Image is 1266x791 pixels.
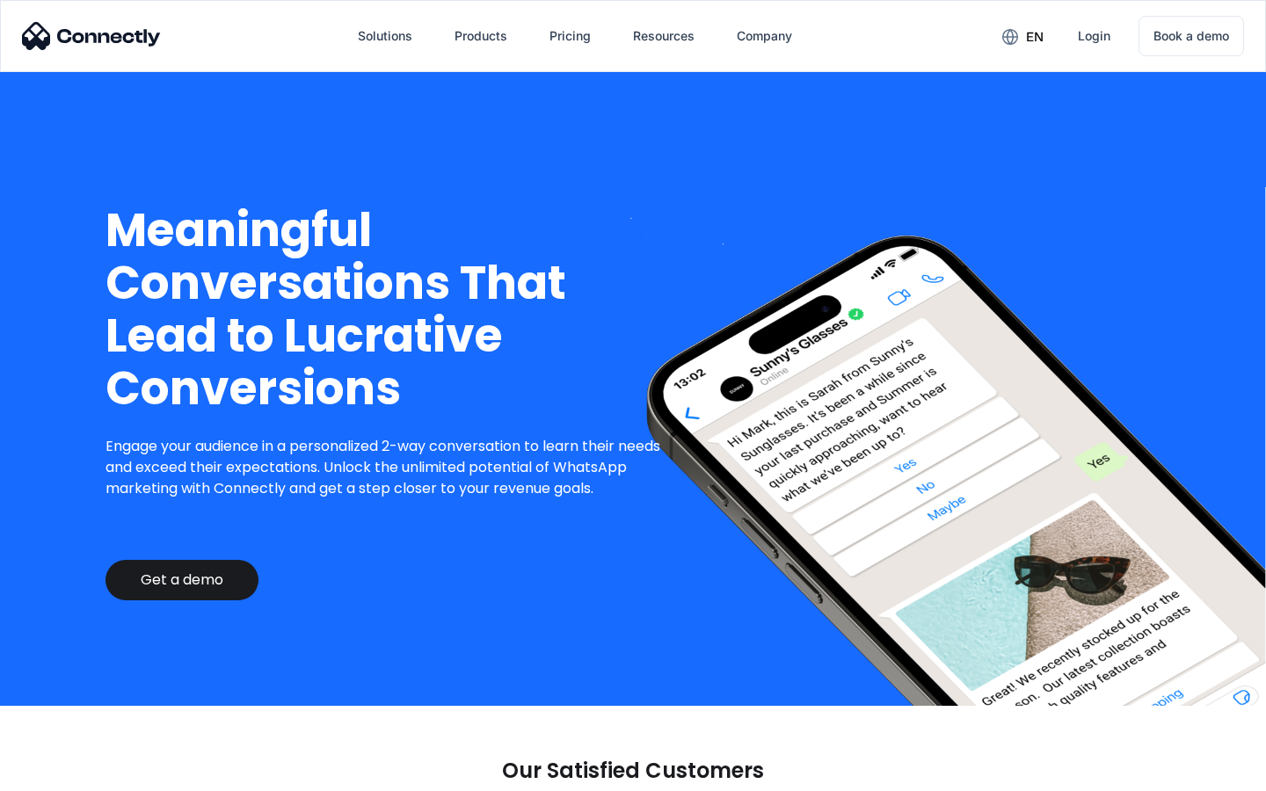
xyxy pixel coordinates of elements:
a: Login [1064,15,1124,57]
div: Solutions [358,24,412,48]
p: Our Satisfied Customers [502,758,764,783]
h1: Meaningful Conversations That Lead to Lucrative Conversions [105,204,674,415]
p: Engage your audience in a personalized 2-way conversation to learn their needs and exceed their e... [105,436,674,499]
div: Products [455,24,507,48]
ul: Language list [35,760,105,785]
a: Pricing [535,15,605,57]
aside: Language selected: English [18,760,105,785]
a: Get a demo [105,560,258,600]
img: Connectly Logo [22,22,161,50]
div: Get a demo [141,571,223,589]
a: Book a demo [1139,16,1244,56]
div: Resources [633,24,695,48]
div: Login [1078,24,1110,48]
div: Company [737,24,792,48]
div: Pricing [549,24,591,48]
div: en [1026,25,1044,49]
